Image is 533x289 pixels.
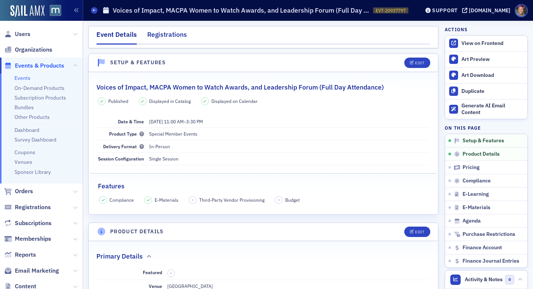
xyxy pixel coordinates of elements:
span: Events & Products [15,62,64,70]
h2: Features [98,181,125,191]
a: Dashboard [14,127,39,133]
button: [DOMAIN_NAME] [462,8,513,13]
h2: Voices of Impact, MACPA Women to Watch Awards, and Leadership Forum (Full Day Attendance) [96,82,384,92]
span: EVT-20937797 [376,7,406,14]
h4: On this page [445,124,528,131]
a: Organizations [4,46,52,54]
span: [GEOGRAPHIC_DATA] [167,283,213,289]
button: Duplicate [445,83,527,99]
div: Edit [415,61,424,65]
a: Coupons [14,149,35,156]
a: Users [4,30,30,38]
a: Events [14,75,30,81]
span: Email Marketing [15,267,59,275]
div: [DOMAIN_NAME] [469,7,510,14]
span: Users [15,30,30,38]
button: Generate AI Email Content [445,99,527,119]
span: Finance Journal Entries [463,258,519,264]
div: Edit [415,230,424,234]
span: Compliance [109,197,134,203]
span: Agenda [463,218,481,224]
h4: Setup & Features [110,59,166,66]
h4: Product Details [110,228,164,236]
a: Sponsor Library [14,169,51,175]
a: Survey Dashboard [14,136,56,143]
div: Art Preview [461,56,524,63]
span: Pricing [463,164,480,171]
time: 11:00 AM [164,118,184,124]
span: Purchase Restrictions [463,231,515,238]
span: Orders [15,187,33,195]
a: Memberships [4,235,51,243]
button: Edit [404,227,430,237]
div: Generate AI Email Content [461,103,524,116]
span: – [149,118,203,124]
span: Featured [143,269,162,275]
a: Venues [14,159,32,165]
span: – [192,197,194,202]
span: Product Details [463,151,500,158]
span: – [170,270,172,276]
span: E-Learning [463,191,489,198]
span: Finance Account [463,244,502,251]
div: Registrations [147,30,187,43]
span: E-Materials [155,197,178,203]
div: Support [432,7,458,14]
a: Art Download [445,67,527,83]
a: Other Products [14,114,50,120]
h1: Voices of Impact, MACPA Women to Watch Awards, and Leadership Forum (Full Day Attendance) [113,6,369,15]
span: Setup & Features [463,137,504,144]
div: Duplicate [461,88,524,95]
a: Orders [4,187,33,195]
span: Profile [515,4,528,17]
span: Memberships [15,235,51,243]
span: Third-Party Vendor Provisioning [199,197,264,203]
a: Bundles [14,104,34,111]
a: Events & Products [4,62,64,70]
a: Subscription Products [14,94,66,101]
span: Subscriptions [15,219,52,227]
span: 0 [505,275,514,284]
span: Single Session [149,156,178,162]
span: E-Materials [463,204,490,211]
time: 3:30 PM [186,118,203,124]
a: Art Preview [445,52,527,67]
span: Registrations [15,203,51,211]
img: SailAMX [50,5,61,16]
span: – [278,197,280,202]
span: Organizations [15,46,52,54]
h2: Primary Details [96,251,143,261]
span: Session Configuration [98,156,144,162]
span: Budget [285,197,300,203]
span: Activity & Notes [465,276,503,283]
a: On-Demand Products [14,85,65,91]
span: Displayed on Calendar [211,98,258,104]
span: In-Person [149,143,170,149]
span: Date & Time [118,118,144,124]
span: [DATE] [149,118,163,124]
div: View on Frontend [461,40,524,47]
a: Email Marketing [4,267,59,275]
button: Edit [404,58,430,68]
h4: Actions [445,26,468,33]
span: Venue [149,283,162,289]
a: View on Frontend [445,36,527,51]
span: Delivery Format [103,143,144,149]
span: Product Type [109,131,144,137]
span: Displayed in Catalog [149,98,191,104]
a: Registrations [4,203,51,211]
a: Reports [4,251,36,259]
div: Art Download [461,72,524,79]
img: SailAMX [10,5,45,17]
a: Subscriptions [4,219,52,227]
span: Reports [15,251,36,259]
span: Special Member Events [149,131,197,137]
span: Published [108,98,128,104]
div: Event Details [96,30,137,45]
a: View Homepage [45,5,61,17]
span: Compliance [463,178,491,184]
